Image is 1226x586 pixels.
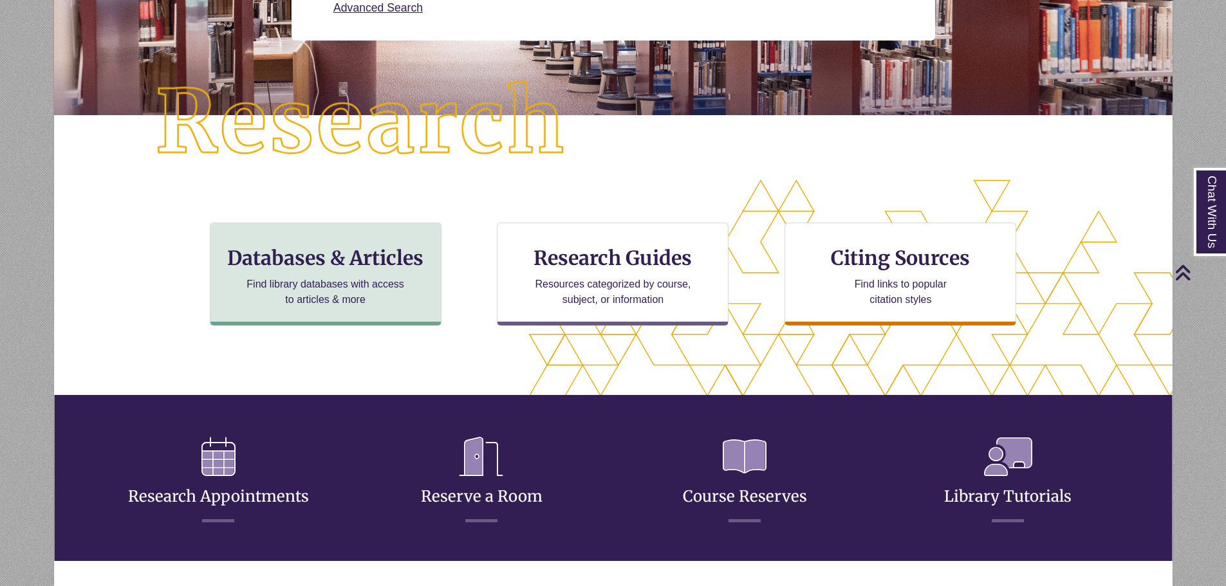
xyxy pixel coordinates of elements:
[109,35,613,210] img: Research
[838,277,963,307] p: Find links to popular citation styles
[822,246,980,270] h3: Citing Sources
[333,1,423,14] a: Advanced Search
[497,223,729,325] a: Research Guides Resources categorized by course, subject, or information
[508,246,718,270] h3: Research Guides
[221,246,431,270] h3: Databases & Articles
[785,223,1016,325] a: Citing Sources Find links to popular citation styles
[241,277,409,307] p: Find library databases with access to articles & more
[128,455,309,506] a: Research Appointments
[529,277,697,307] p: Resources categorized by course, subject, or information
[210,223,441,325] a: Databases & Articles Find library databases with access to articles & more
[421,455,543,506] a: Reserve a Room
[1175,264,1223,281] a: Back to Top
[683,455,807,506] a: Course Reserves
[944,455,1072,506] a: Library Tutorials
